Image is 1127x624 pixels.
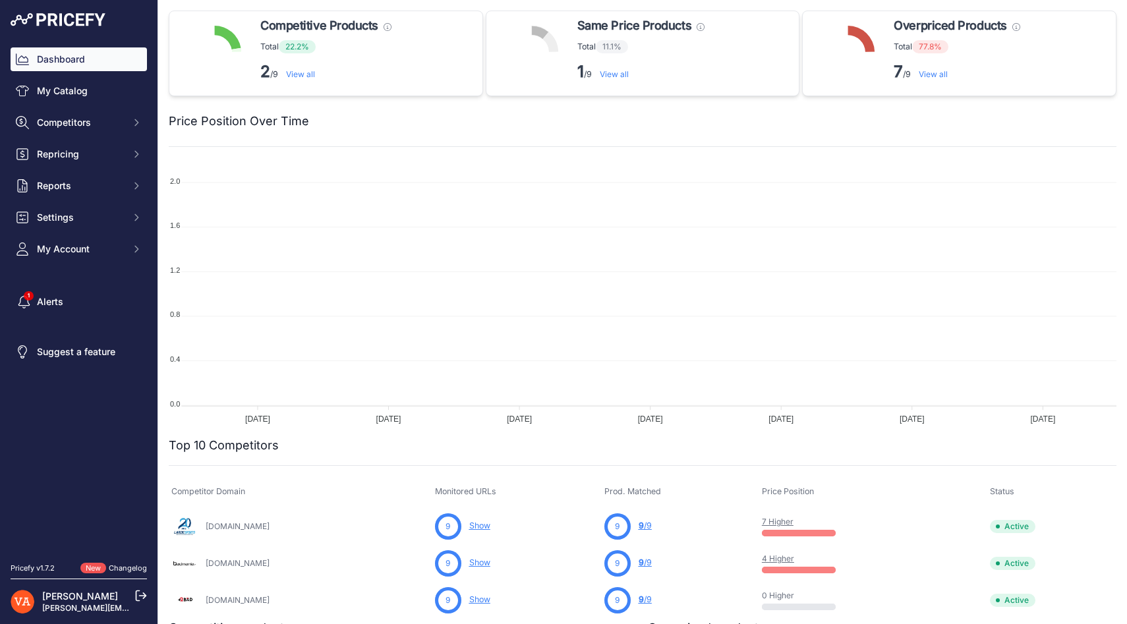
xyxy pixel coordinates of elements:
a: Alerts [11,290,147,314]
a: Dashboard [11,47,147,71]
a: 4 Higher [762,553,794,563]
a: View all [286,69,315,79]
a: 9/9 [639,557,652,567]
tspan: 0.8 [170,310,180,318]
span: 77.8% [912,40,948,53]
button: Reports [11,174,147,198]
span: Monitored URLs [435,486,496,496]
tspan: [DATE] [1030,414,1055,424]
a: Show [469,557,490,567]
h2: Top 10 Competitors [169,436,279,455]
p: /9 [894,61,1020,82]
tspan: 1.6 [170,221,180,229]
tspan: 1.2 [170,266,180,274]
p: Total [577,40,705,53]
p: /9 [577,61,705,82]
span: 9 [615,557,620,569]
span: 9 [615,521,620,532]
span: Active [990,594,1035,607]
tspan: [DATE] [900,414,925,424]
a: 9/9 [639,521,652,530]
a: My Catalog [11,79,147,103]
span: Prod. Matched [604,486,661,496]
button: Competitors [11,111,147,134]
a: [DOMAIN_NAME] [206,558,270,568]
p: Total [260,40,391,53]
span: 9 [615,594,620,606]
tspan: [DATE] [245,414,270,424]
img: Pricefy Logo [11,13,105,26]
a: Changelog [109,563,147,573]
span: Active [990,557,1035,570]
a: Show [469,521,490,530]
a: View all [919,69,948,79]
span: Active [990,520,1035,533]
div: Pricefy v1.7.2 [11,563,55,574]
a: Show [469,594,490,604]
a: [DOMAIN_NAME] [206,595,270,605]
span: Competitor Domain [171,486,245,496]
span: 9 [639,594,644,604]
span: Repricing [37,148,123,161]
span: 9 [446,594,450,606]
strong: 7 [894,62,903,81]
a: Suggest a feature [11,340,147,364]
span: 11.1% [596,40,628,53]
span: Settings [37,211,123,224]
a: [PERSON_NAME] [42,590,118,602]
h2: Price Position Over Time [169,112,309,130]
button: Repricing [11,142,147,166]
tspan: 2.0 [170,177,180,185]
p: Total [894,40,1020,53]
span: Overpriced Products [894,16,1006,35]
strong: 2 [260,62,270,81]
span: 9 [639,557,644,567]
strong: 1 [577,62,584,81]
p: /9 [260,61,391,82]
span: Price Position [762,486,814,496]
span: Same Price Products [577,16,691,35]
tspan: 0.4 [170,355,180,363]
span: 22.2% [279,40,316,53]
p: 0 Higher [762,590,846,601]
a: View all [600,69,629,79]
a: [PERSON_NAME][EMAIL_ADDRESS][PERSON_NAME][DOMAIN_NAME] [42,603,310,613]
span: Competitive Products [260,16,378,35]
span: 9 [446,557,450,569]
span: Competitors [37,116,123,129]
tspan: 0.0 [170,400,180,408]
tspan: [DATE] [768,414,794,424]
span: Reports [37,179,123,192]
span: 9 [639,521,644,530]
a: 7 Higher [762,517,794,526]
span: Status [990,486,1014,496]
span: 9 [446,521,450,532]
button: My Account [11,237,147,261]
span: My Account [37,242,123,256]
nav: Sidebar [11,47,147,547]
tspan: [DATE] [507,414,532,424]
a: [DOMAIN_NAME] [206,521,270,531]
a: 9/9 [639,594,652,604]
button: Settings [11,206,147,229]
span: New [80,563,106,574]
tspan: [DATE] [638,414,663,424]
tspan: [DATE] [376,414,401,424]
